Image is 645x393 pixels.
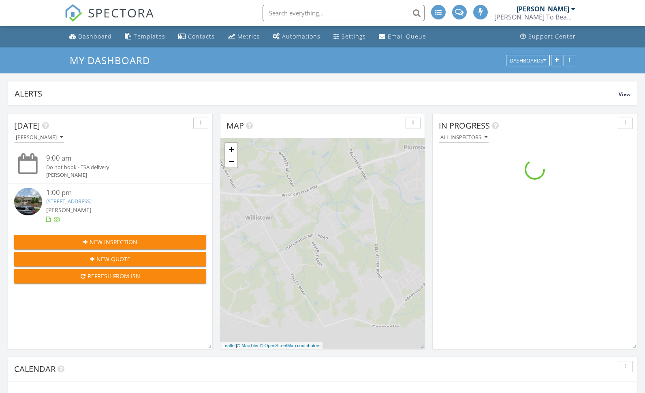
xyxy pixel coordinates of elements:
a: Leaflet [222,343,236,348]
div: 1:00 pm [46,188,190,198]
a: © OpenStreetMap contributors [260,343,320,348]
span: In Progress [439,120,490,131]
button: Dashboards [506,55,550,66]
div: Batten To Beam Inspections, LLC [494,13,575,21]
a: Dashboard [66,29,115,44]
span: New Quote [96,255,130,263]
button: New Quote [14,252,206,266]
div: [PERSON_NAME] [517,5,569,13]
a: 1:00 pm [STREET_ADDRESS] [PERSON_NAME] [14,188,206,224]
span: Map [226,120,244,131]
img: The Best Home Inspection Software - Spectora [64,4,82,22]
a: SPECTORA [64,11,154,28]
div: Dashboard [78,32,112,40]
div: Support Center [528,32,576,40]
div: Alerts [15,88,619,99]
span: [DATE] [14,120,40,131]
span: [PERSON_NAME] [46,206,92,214]
button: Refresh from ISN [14,269,206,283]
a: Metrics [224,29,263,44]
span: Calendar [14,363,56,374]
div: Dashboards [510,58,546,63]
span: New Inspection [90,238,137,246]
a: My Dashboard [70,54,157,67]
a: © MapTiler [237,343,259,348]
button: [PERSON_NAME] [14,132,64,143]
a: [STREET_ADDRESS] [46,198,92,205]
div: Templates [134,32,165,40]
button: All Inspectors [439,132,489,143]
div: Contacts [188,32,215,40]
div: [PERSON_NAME] [16,135,63,140]
div: Automations [282,32,320,40]
div: | [220,342,322,349]
a: Templates [122,29,169,44]
a: Support Center [517,29,579,44]
a: Zoom in [225,143,237,155]
button: New Inspection [14,235,206,249]
a: Email Queue [376,29,429,44]
span: View [619,91,630,98]
div: 9:00 am [46,153,190,163]
a: Automations (Advanced) [269,29,324,44]
a: Settings [330,29,369,44]
a: Contacts [175,29,218,44]
img: streetview [14,188,42,216]
div: Metrics [237,32,260,40]
span: SPECTORA [88,4,154,21]
div: All Inspectors [440,135,487,140]
div: Email Queue [388,32,426,40]
div: Do not book - TSA delivery [46,163,190,171]
div: Refresh from ISN [21,272,200,280]
input: Search everything... [263,5,425,21]
div: Settings [342,32,366,40]
a: Zoom out [225,155,237,168]
div: [PERSON_NAME] [46,171,190,179]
